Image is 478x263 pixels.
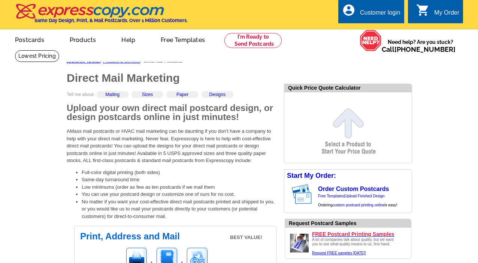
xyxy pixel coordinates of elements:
a: Postcards [3,30,56,48]
h2: Print, Address and Mail [80,232,270,241]
a: Order Custom Postcards [318,186,389,192]
li: No matter if you want your cost-effective direct mail postcards printed and shipped to you, or yo... [82,198,276,220]
a: account_circle Customer login [342,8,400,18]
a: FREE Postcard Printing Samples [312,231,408,237]
i: shopping_cart [416,3,430,17]
span: Need help? Are you stuck? [382,38,459,53]
img: help [360,30,382,51]
a: Same Day Design, Print, & Mail Postcards. Over 1 Million Customers. [15,9,188,23]
h1: Direct Mail Marketing [67,72,276,84]
a: Products [58,30,108,48]
img: Upload a design ready to be printed [288,232,311,254]
a: [PHONE_NUMBER] [394,45,456,53]
a: Upload Finished Design [345,194,384,198]
li: You can use your postcard design or customize one of ours for no cost. [82,191,276,198]
a: Help [109,30,147,48]
li: Full-color digital printing (both sides) [82,169,276,176]
i: account_circle [342,3,356,17]
div: Customer login [360,9,400,20]
a: Paper [176,92,188,97]
span: BEST VALUE! [230,234,262,241]
span: | Ordering is easy! [318,194,397,207]
div: Quick Price Quote Calculator [284,84,412,92]
img: background image for postcard [284,182,290,207]
a: shopping_cart My Order [416,8,459,18]
a: Request FREE samples [DATE]! [312,251,366,255]
img: post card showing stamp and address area [290,182,317,207]
a: Free Templates [318,194,344,198]
li: Same-day turnaround time [82,176,276,183]
p: AMass mail postcards or HVAC mail marketing can be daunting if you don’t have a company to help w... [67,128,276,164]
a: Sizes [142,92,153,97]
div: Tell me about: [67,91,276,104]
a: Designs [209,92,226,97]
div: A lot of companies talk about quality, but we want you to see what quality means to us, first hand. [312,237,398,255]
div: My Order [434,9,459,20]
li: Low minimums (order as few as ten postcards if we mail them [82,183,276,191]
h4: Same Day Design, Print, & Mail Postcards. Over 1 Million Customers. [34,18,188,23]
span: Call [382,45,456,53]
h2: Upload your own direct mail postcard design, or design postcards online in just minutes! [67,104,276,122]
a: Free Templates [149,30,217,48]
div: Start My Order: [284,170,412,182]
div: Request Postcard Samples [289,219,411,227]
a: custom postcard printing online [333,203,384,207]
a: Mailing [105,92,119,97]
